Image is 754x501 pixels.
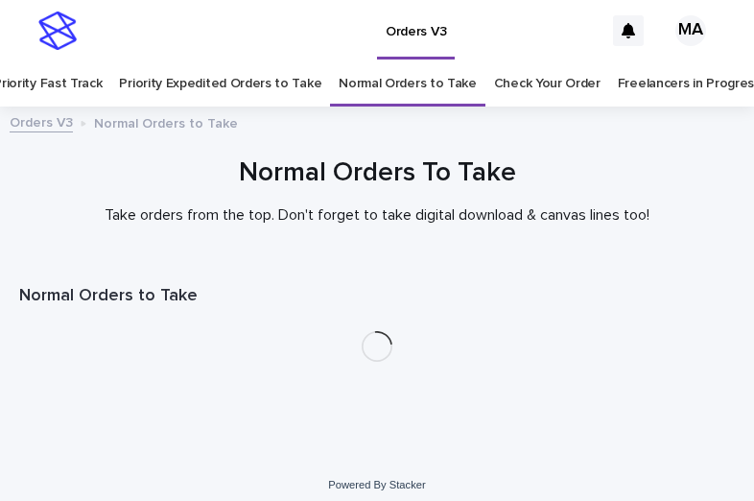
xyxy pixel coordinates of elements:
[119,61,321,107] a: Priority Expedited Orders to Take
[10,110,73,132] a: Orders V3
[494,61,601,107] a: Check Your Order
[328,479,425,490] a: Powered By Stacker
[19,285,735,308] h1: Normal Orders to Take
[19,206,735,225] p: Take orders from the top. Don't forget to take digital download & canvas lines too!
[94,111,238,132] p: Normal Orders to Take
[339,61,477,107] a: Normal Orders to Take
[19,155,735,191] h1: Normal Orders To Take
[675,15,706,46] div: MA
[38,12,77,50] img: stacker-logo-s-only.png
